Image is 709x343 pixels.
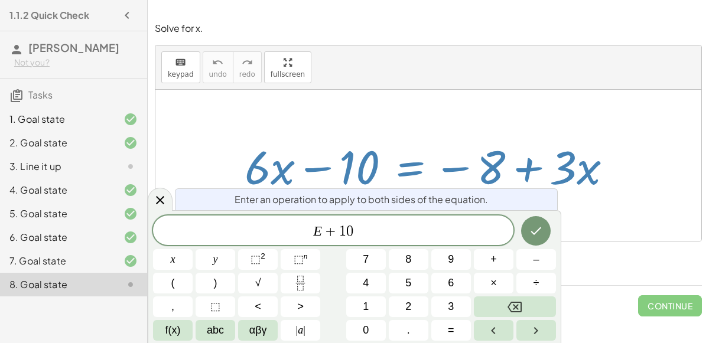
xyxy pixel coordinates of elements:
div: Not you? [14,57,138,68]
button: Backspace [474,296,556,317]
i: Task finished and correct. [123,230,138,244]
span: abc [207,322,224,338]
p: Solve for x. [155,22,702,35]
button: 1 [346,296,386,317]
span: 7 [363,251,369,267]
button: keyboardkeypad [161,51,200,83]
div: 6. Goal state [9,230,105,244]
button: Right arrow [516,320,556,341]
button: Alphabet [196,320,235,341]
button: Square root [238,273,278,293]
span: < [255,299,261,315]
button: redoredo [233,51,262,83]
i: Task finished and correct. [123,183,138,197]
button: ( [153,273,193,293]
sup: n [304,251,308,260]
span: 9 [448,251,454,267]
button: Minus [516,249,556,270]
span: [PERSON_NAME] [28,41,119,54]
button: Squared [238,249,278,270]
span: 2 [405,299,411,315]
button: fullscreen [264,51,311,83]
span: | [296,324,298,336]
span: a [296,322,305,338]
span: √ [255,275,261,291]
h4: 1.1.2 Quick Check [9,8,89,22]
span: fullscreen [271,70,305,79]
i: Task finished and correct. [123,254,138,268]
button: Plus [474,249,513,270]
button: 5 [389,273,428,293]
span: + [490,251,497,267]
button: 7 [346,249,386,270]
span: ⬚ [210,299,220,315]
i: Task finished and correct. [123,112,138,126]
span: 6 [448,275,454,291]
sup: 2 [261,251,265,260]
span: – [533,251,539,267]
button: Done [521,216,551,246]
button: . [389,320,428,341]
span: 8 [405,251,411,267]
div: 7. Goal state [9,254,105,268]
button: Superscript [281,249,320,270]
span: keypad [168,70,194,79]
span: f(x) [165,322,181,338]
button: Greek alphabet [238,320,278,341]
span: 1 [363,299,369,315]
span: undo [209,70,227,79]
div: 1. Goal state [9,112,105,126]
button: ) [196,273,235,293]
div: 3. Line it up [9,159,105,174]
button: 8 [389,249,428,270]
button: Fraction [281,273,320,293]
span: αβγ [249,322,267,338]
span: redo [239,70,255,79]
button: Absolute value [281,320,320,341]
span: 0 [363,322,369,338]
button: Greater than [281,296,320,317]
i: keyboard [175,55,186,70]
button: Equals [431,320,471,341]
button: Placeholder [196,296,235,317]
span: , [171,299,174,315]
span: y [213,251,218,267]
button: 4 [346,273,386,293]
span: 5 [405,275,411,291]
i: Task finished and correct. [123,136,138,150]
button: Less than [238,296,278,317]
i: Task finished and correct. [123,207,138,221]
i: Task not started. [123,159,138,174]
span: ⬚ [294,253,304,265]
i: Task not started. [123,277,138,292]
button: 3 [431,296,471,317]
button: 0 [346,320,386,341]
span: = [448,322,454,338]
span: × [490,275,497,291]
i: undo [212,55,223,70]
span: 1 [339,224,346,239]
span: 4 [363,275,369,291]
span: | [303,324,305,336]
button: Left arrow [474,320,513,341]
button: y [196,249,235,270]
button: x [153,249,193,270]
div: 8. Goal state [9,277,105,292]
button: Divide [516,273,556,293]
button: 9 [431,249,471,270]
button: 6 [431,273,471,293]
button: Times [474,273,513,293]
span: > [297,299,304,315]
var: E [313,223,322,239]
span: ( [171,275,175,291]
button: , [153,296,193,317]
button: Functions [153,320,193,341]
span: x [171,251,175,267]
span: Tasks [28,89,53,101]
span: ÷ [534,275,539,291]
button: 2 [389,296,428,317]
span: ) [214,275,217,291]
div: 2. Goal state [9,136,105,150]
i: redo [242,55,253,70]
div: 4. Goal state [9,183,105,197]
